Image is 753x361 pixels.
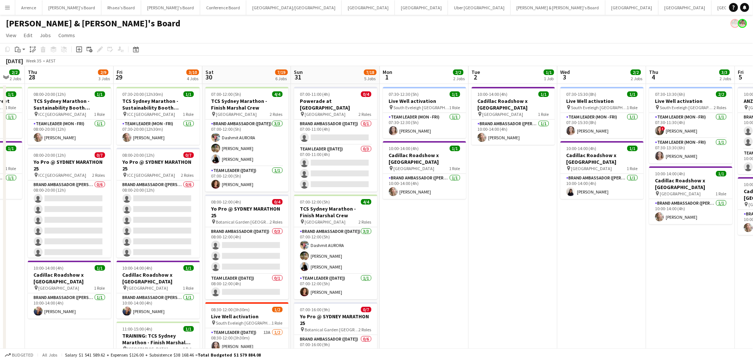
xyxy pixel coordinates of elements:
span: Total Budgeted $1 579 884.08 [198,352,261,358]
div: Salary $1 541 589.62 + Expenses $126.00 + Subsistence $38 168.46 = [65,352,261,358]
button: [PERSON_NAME]'s Board [42,0,101,15]
button: [PERSON_NAME]'s Board [141,0,200,15]
button: Budgeted [4,351,35,359]
button: [GEOGRAPHIC_DATA] [342,0,395,15]
span: All jobs [41,352,59,358]
button: Arrence [15,0,42,15]
button: [PERSON_NAME] & [PERSON_NAME]'s Board [511,0,606,15]
app-user-avatar: Arrence Torres [738,19,747,28]
button: [GEOGRAPHIC_DATA] [659,0,712,15]
button: [GEOGRAPHIC_DATA]/[GEOGRAPHIC_DATA] [246,0,342,15]
button: [GEOGRAPHIC_DATA] [395,0,448,15]
app-user-avatar: Arrence Torres [731,19,740,28]
button: Uber [GEOGRAPHIC_DATA] [448,0,511,15]
span: Budgeted [12,352,33,358]
button: [GEOGRAPHIC_DATA] [606,0,659,15]
button: Conference Board [200,0,246,15]
button: Rhaea's Board [101,0,141,15]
